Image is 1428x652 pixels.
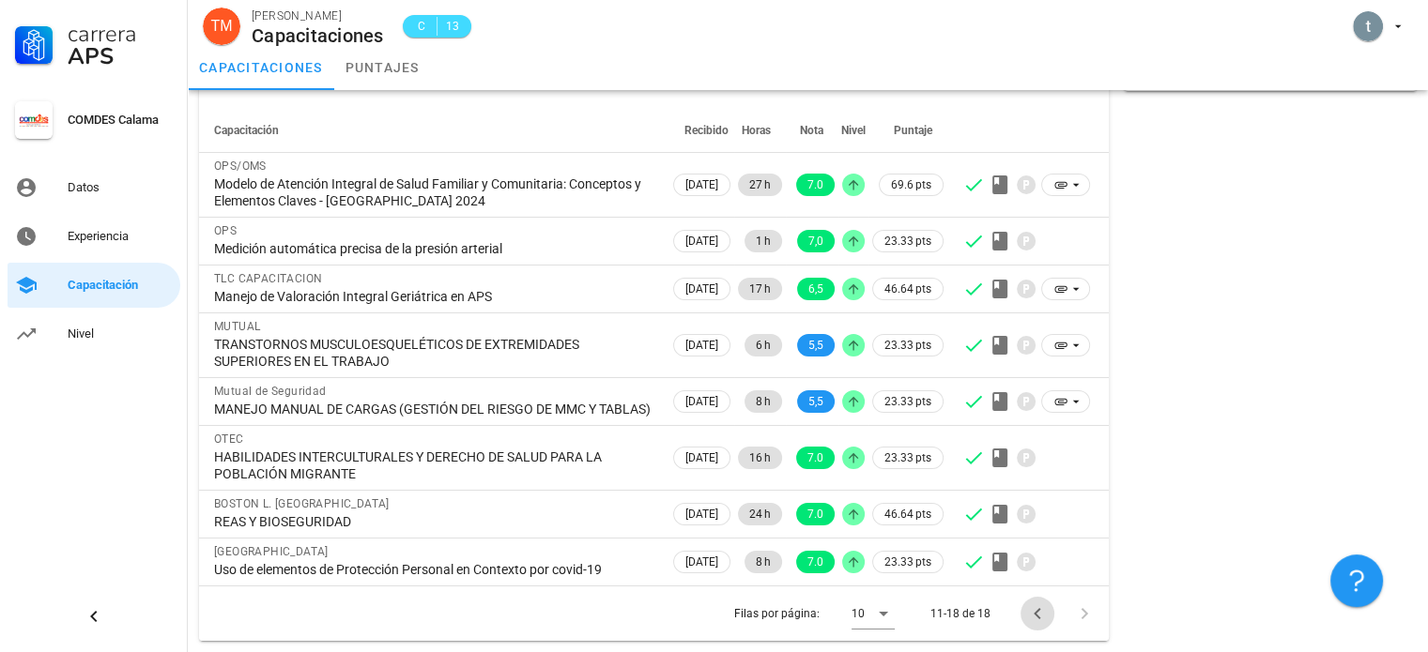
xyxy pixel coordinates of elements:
[685,335,718,356] span: [DATE]
[214,240,654,257] div: Medición automática precisa de la presión arterial
[199,108,669,153] th: Capacitación
[214,336,654,370] div: TRANSTORNOS MUSCULOESQUELÉTICOS DE EXTREMIDADES SUPERIORES EN EL TRABAJO
[214,448,654,482] div: HABILIDADES INTERCULTURALES Y DERECHO DE SALUD PARA LA POBLACIÓN MIGRANTE
[214,432,244,446] span: OTEC
[685,552,718,572] span: [DATE]
[214,224,237,237] span: OPS
[685,391,718,412] span: [DATE]
[884,505,931,523] span: 46.64 pts
[838,108,868,153] th: Nivel
[214,175,654,209] div: Modelo de Atención Integral de Salud Familiar y Comunitaria: Conceptos y Elementos Claves - [GEOG...
[203,8,240,45] div: avatar
[756,390,771,413] span: 8 h
[808,278,823,300] span: 6,5
[930,605,990,622] div: 11-18 de 18
[894,124,932,137] span: Puntaje
[214,385,327,398] span: Mutual de Seguridad
[68,180,173,195] div: Datos
[891,175,931,194] span: 69.6 pts
[685,504,718,524] span: [DATE]
[685,174,718,195] span: [DATE]
[808,230,823,252] span: 7,0
[884,336,931,355] span: 23.33 pts
[214,272,322,285] span: TLC CAPACITACION
[742,124,771,137] span: Horas
[252,25,384,46] div: Capacitaciones
[68,278,173,293] div: Capacitación
[749,278,771,300] span: 17 h
[807,447,823,469] span: 7.0
[756,334,771,356] span: 6 h
[734,586,895,641] div: Filas por página:
[214,561,654,578] div: Uso de elementos de Protección Personal en Contexto por covid-19
[786,108,838,153] th: Nota
[800,124,823,137] span: Nota
[8,165,180,210] a: Datos
[214,124,279,137] span: Capacitación
[1021,597,1054,630] button: Página anterior
[807,174,823,196] span: 7.0
[334,45,431,90] a: puntajes
[807,503,823,525] span: 7.0
[68,45,173,68] div: APS
[685,231,718,251] span: [DATE]
[68,229,173,244] div: Experiencia
[749,447,771,469] span: 16 h
[68,23,173,45] div: Carrera
[252,7,384,25] div: [PERSON_NAME]
[214,320,260,333] span: MUTUAL
[884,553,931,571] span: 23.33 pts
[214,545,329,558] span: [GEOGRAPHIC_DATA]
[210,8,232,45] span: TM
[852,599,895,629] div: 10Filas por página:
[68,113,173,128] div: COMDES Calama
[214,497,390,510] span: BOSTON L. [GEOGRAPHIC_DATA]
[734,108,786,153] th: Horas
[808,390,823,413] span: 5,5
[807,551,823,573] span: 7.0
[884,392,931,411] span: 23.33 pts
[884,448,931,467] span: 23.33 pts
[669,108,734,153] th: Recibido
[841,124,866,137] span: Nivel
[8,263,180,308] a: Capacitación
[684,124,729,137] span: Recibido
[214,401,654,417] div: MANEJO MANUAL DE CARGAS (GESTIÓN DEL RIESGO DE MMC Y TABLAS)
[685,279,718,299] span: [DATE]
[756,230,771,252] span: 1 h
[884,280,931,298] span: 46.64 pts
[188,45,334,90] a: capacitaciones
[8,311,180,356] a: Nivel
[756,551,771,573] span: 8 h
[749,174,771,196] span: 27 h
[214,513,654,530] div: REAS Y BIOSEGURIDAD
[414,17,429,36] span: C
[868,108,947,153] th: Puntaje
[808,334,823,356] span: 5,5
[884,232,931,250] span: 23.33 pts
[852,605,865,622] div: 10
[685,447,718,468] span: [DATE]
[8,214,180,259] a: Experiencia
[445,17,460,36] span: 13
[749,503,771,525] span: 24 h
[214,288,654,305] div: Manejo de Valoración Integral Geriátrica en APS
[214,159,267,173] span: OPS/OMS
[1353,11,1383,41] div: avatar
[68,326,173,341] div: Nivel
